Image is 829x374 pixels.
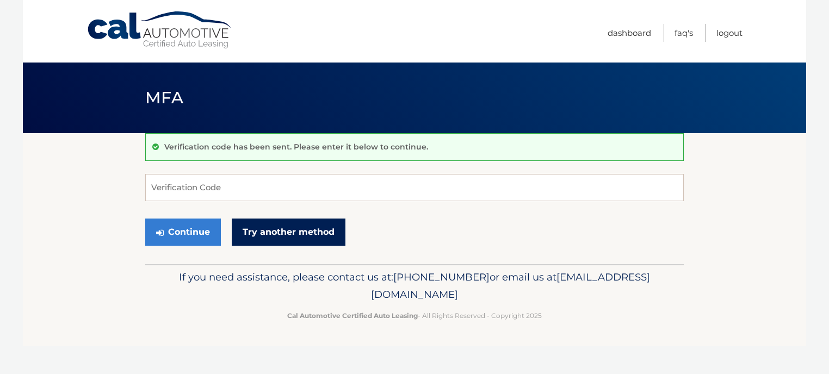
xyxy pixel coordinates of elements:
a: Try another method [232,219,345,246]
a: FAQ's [675,24,693,42]
p: Verification code has been sent. Please enter it below to continue. [164,142,428,152]
a: Dashboard [608,24,651,42]
span: [EMAIL_ADDRESS][DOMAIN_NAME] [371,271,650,301]
a: Cal Automotive [86,11,233,49]
strong: Cal Automotive Certified Auto Leasing [287,311,418,320]
span: [PHONE_NUMBER] [393,271,490,283]
input: Verification Code [145,174,684,201]
p: If you need assistance, please contact us at: or email us at [152,269,677,303]
a: Logout [716,24,743,42]
p: - All Rights Reserved - Copyright 2025 [152,310,677,321]
span: MFA [145,88,183,108]
button: Continue [145,219,221,246]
